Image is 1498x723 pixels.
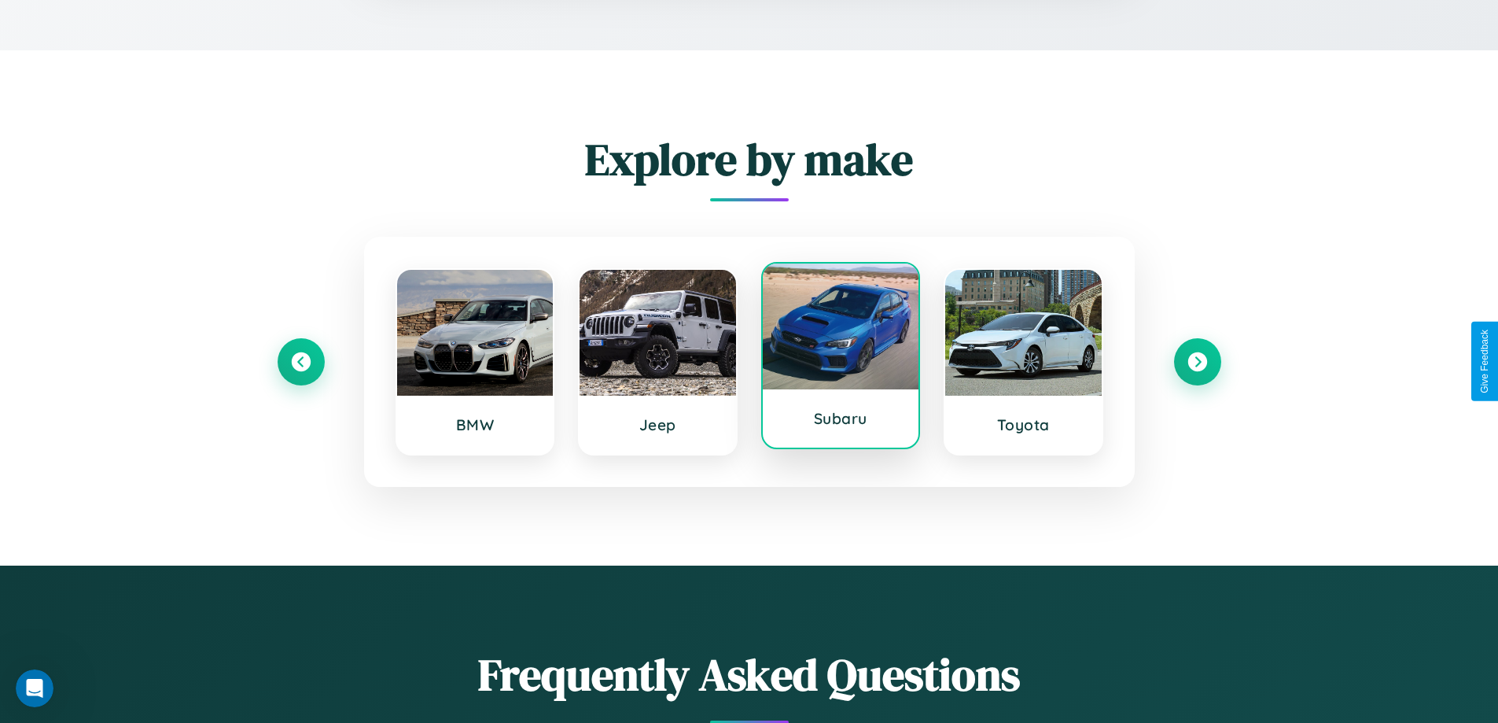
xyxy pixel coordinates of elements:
h3: BMW [413,415,538,434]
h2: Frequently Asked Questions [278,644,1221,705]
h3: Toyota [961,415,1086,434]
h2: Explore by make [278,129,1221,190]
h3: Jeep [595,415,720,434]
h3: Subaru [778,409,904,428]
div: Give Feedback [1479,330,1490,393]
iframe: Intercom live chat [16,670,53,707]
